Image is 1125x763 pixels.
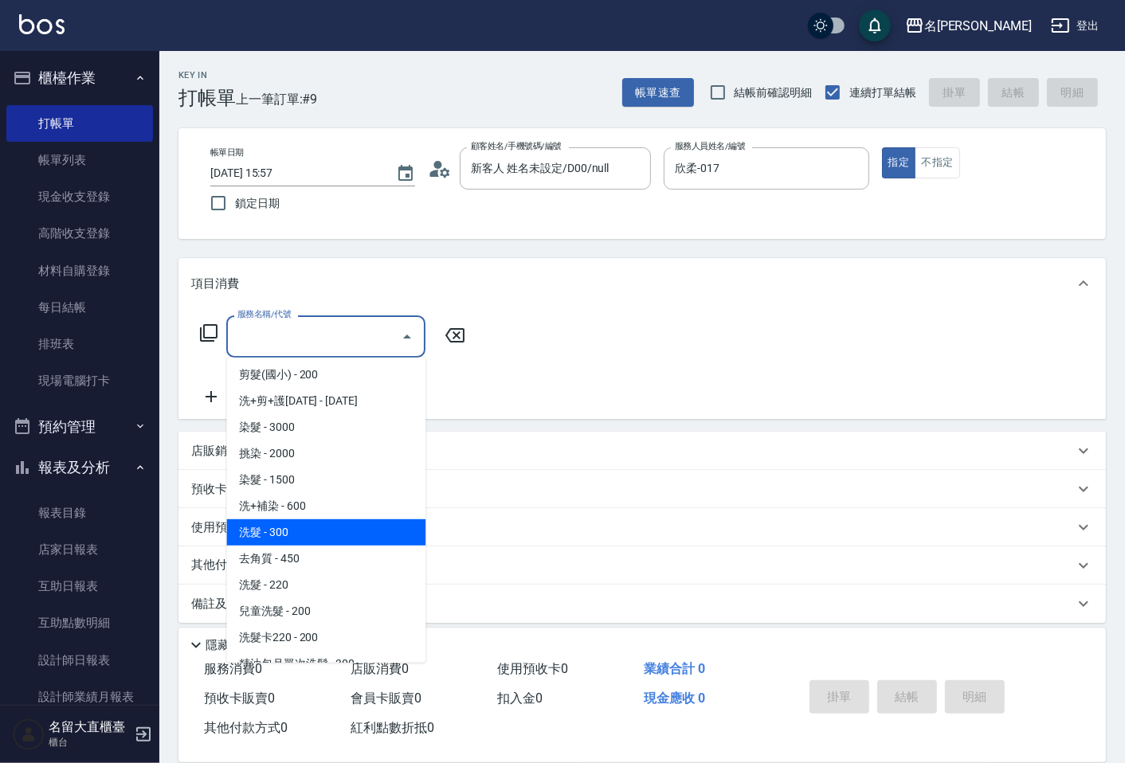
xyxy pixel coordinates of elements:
a: 打帳單 [6,105,153,142]
p: 隱藏業績明細 [206,637,277,654]
span: 其他付款方式 0 [204,720,288,735]
a: 現金收支登錄 [6,178,153,215]
button: 登出 [1045,11,1106,41]
p: 店販銷售 [191,443,239,460]
p: 使用預收卡 [191,519,251,536]
button: 櫃檯作業 [6,57,153,99]
span: 會員卡販賣 0 [351,691,421,706]
p: 其他付款方式 [191,557,338,574]
span: 紅利點數折抵 0 [351,720,434,735]
h5: 名留大直櫃臺 [49,719,130,735]
h3: 打帳單 [178,87,236,109]
button: 名[PERSON_NAME] [899,10,1038,42]
a: 帳單列表 [6,142,153,178]
button: save [859,10,891,41]
span: 洗髮 - 220 [226,572,425,598]
button: 預約管理 [6,406,153,448]
a: 每日結帳 [6,289,153,326]
div: 其他付款方式入金可用餘額: 0 [178,546,1106,585]
span: 使用預收卡 0 [497,661,568,676]
label: 顧客姓名/手機號碼/編號 [471,140,562,152]
label: 服務名稱/代號 [237,308,291,320]
span: 精油包月單次洗髮 - 300 [226,651,425,677]
button: 不指定 [915,147,959,178]
span: 現金應收 0 [644,691,705,706]
input: YYYY/MM/DD hh:mm [210,160,380,186]
a: 報表目錄 [6,495,153,531]
label: 服務人員姓名/編號 [675,140,745,152]
p: 備註及來源 [191,596,251,612]
a: 設計師業績月報表 [6,679,153,715]
span: 上一筆訂單:#9 [236,89,318,109]
span: 預收卡販賣 0 [204,691,275,706]
button: 報表及分析 [6,447,153,488]
span: 洗髮 - 300 [226,519,425,546]
h2: Key In [178,70,236,80]
a: 設計師日報表 [6,642,153,679]
div: 備註及來源 [178,585,1106,623]
img: Logo [19,14,65,34]
div: 名[PERSON_NAME] [924,16,1032,36]
a: 現場電腦打卡 [6,362,153,399]
span: 染髮 - 1500 [226,467,425,493]
a: 材料自購登錄 [6,252,153,289]
div: 預收卡販賣 [178,470,1106,508]
span: 服務消費 0 [204,661,262,676]
img: Person [13,718,45,750]
span: 店販消費 0 [351,661,409,676]
p: 項目消費 [191,276,239,292]
a: 互助點數明細 [6,605,153,641]
span: 洗+剪+護[DATE] - [DATE] [226,388,425,414]
span: 結帳前確認明細 [735,84,813,101]
span: 業績合計 0 [644,661,705,676]
p: 預收卡販賣 [191,481,251,498]
a: 高階收支登錄 [6,215,153,252]
span: 兒童洗髮 - 200 [226,598,425,624]
button: Close [394,324,420,350]
span: 去角質 - 450 [226,546,425,572]
label: 帳單日期 [210,147,244,158]
div: 使用預收卡 [178,508,1106,546]
button: 帳單速查 [622,78,694,108]
span: 連續打單結帳 [849,84,916,101]
span: 剪髮(國小) - 200 [226,362,425,388]
a: 店家日報表 [6,531,153,568]
div: 店販銷售 [178,432,1106,470]
span: 染髮 - 3000 [226,414,425,440]
span: 鎖定日期 [235,195,280,212]
span: 扣入金 0 [497,691,543,706]
a: 互助日報表 [6,568,153,605]
span: 洗+補染 - 600 [226,493,425,519]
button: Choose date, selected date is 2025-09-24 [386,155,425,193]
button: 指定 [882,147,916,178]
div: 項目消費 [178,258,1106,309]
p: 櫃台 [49,735,130,749]
span: 洗髮卡220 - 200 [226,624,425,651]
a: 排班表 [6,326,153,362]
span: 挑染 - 2000 [226,440,425,467]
